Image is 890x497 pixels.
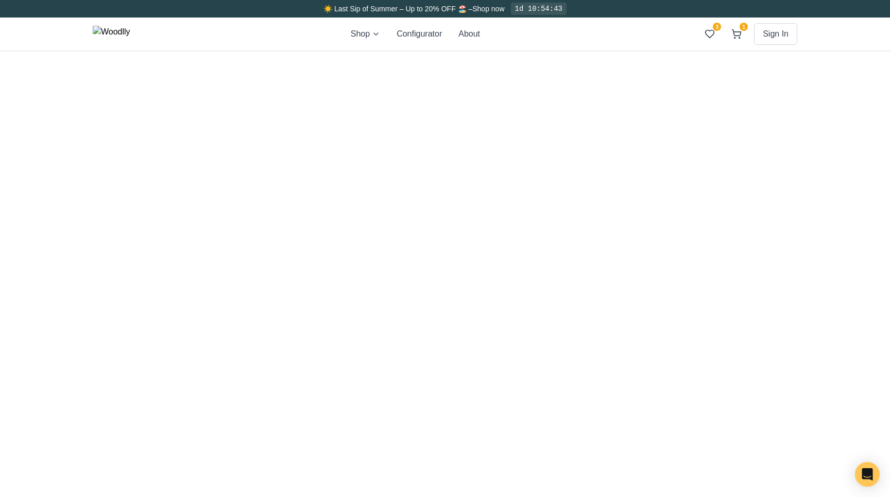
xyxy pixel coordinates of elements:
[351,28,380,40] button: Shop
[727,25,746,43] button: 1
[754,23,797,45] button: Sign In
[397,28,442,40] button: Configurator
[93,26,130,42] img: Woodlly
[700,25,719,43] button: 3
[472,5,504,13] a: Shop now
[323,5,472,13] span: ☀️ Last Sip of Summer – Up to 20% OFF 🏖️ –
[740,23,748,31] span: 1
[855,462,880,487] div: Open Intercom Messenger
[713,23,721,31] span: 3
[458,28,480,40] button: About
[511,3,567,15] div: 1d 10:54:43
